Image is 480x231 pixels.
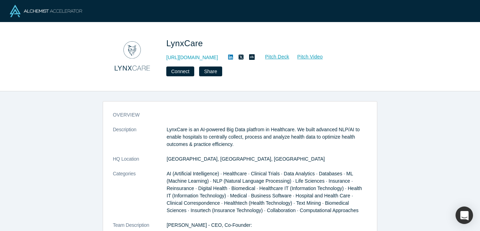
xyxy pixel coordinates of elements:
[113,155,167,170] dt: HQ Location
[290,53,323,61] a: Pitch Video
[167,222,367,229] p: [PERSON_NAME] - CEO, Co-Founder:
[113,170,167,222] dt: Categories
[166,54,218,61] a: [URL][DOMAIN_NAME]
[108,32,157,81] img: LynxCare's Logo
[113,111,357,119] h3: overview
[167,171,362,213] span: AI (Artificial Intelligence) · Healthcare · Clinical Trials · Data Analytics · Databases · ML (Ma...
[166,38,205,48] span: LynxCare
[113,126,167,155] dt: Description
[167,126,367,148] p: LynxCare is an AI-powered Big Data platfrom in Healthcare. We built advanced NLP/AI to enable hos...
[199,66,222,76] button: Share
[167,155,367,163] dd: [GEOGRAPHIC_DATA], [GEOGRAPHIC_DATA], [GEOGRAPHIC_DATA]
[257,53,290,61] a: Pitch Deck
[10,5,82,17] img: Alchemist Logo
[166,66,194,76] button: Connect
